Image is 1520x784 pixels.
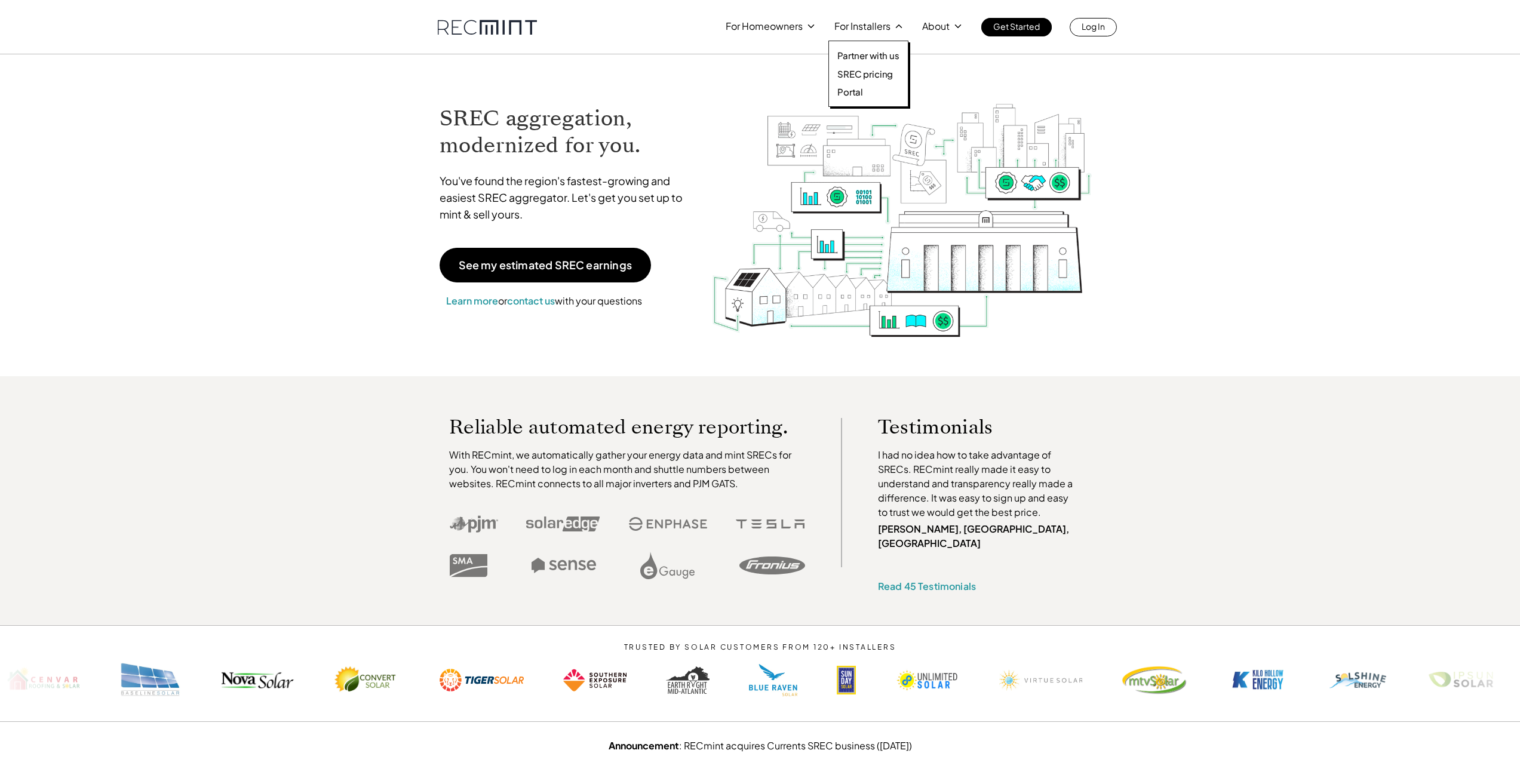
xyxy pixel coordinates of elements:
img: RECmint value cycle [711,72,1092,340]
p: Testimonials [878,418,1056,436]
p: TRUSTED BY SOLAR CUSTOMERS FROM 120+ INSTALLERS [588,643,932,651]
a: Read 45 Testimonials [878,580,976,592]
p: See my estimated SREC earnings [459,260,632,270]
a: Get Started [981,18,1052,36]
a: Portal [837,86,899,98]
a: contact us [507,294,555,307]
p: You've found the region's fastest-growing and easiest SREC aggregator. Let's get you set up to mi... [440,173,694,223]
p: Portal [837,86,863,98]
p: With RECmint, we automatically gather your energy data and mint SRECs for you. You won't need to ... [449,448,805,491]
p: Get Started [993,18,1040,35]
a: SREC pricing [837,68,899,80]
p: Reliable automated energy reporting. [449,418,805,436]
a: See my estimated SREC earnings [440,248,651,282]
p: For Installers [834,18,890,35]
strong: Announcement [609,739,679,752]
p: or with your questions [440,293,649,309]
p: Log In [1082,18,1105,35]
p: SREC pricing [837,68,893,80]
a: Partner with us [837,50,899,62]
p: I had no idea how to take advantage of SRECs. RECmint really made it easy to understand and trans... [878,448,1079,519]
h1: SREC aggregation, modernized for you. [440,105,694,159]
a: Learn more [446,294,498,307]
p: For Homeowners [726,18,803,35]
p: [PERSON_NAME], [GEOGRAPHIC_DATA], [GEOGRAPHIC_DATA] [878,522,1079,551]
a: Announcement: RECmint acquires Currents SREC business ([DATE]) [609,739,912,752]
a: Log In [1070,18,1117,36]
p: About [922,18,950,35]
